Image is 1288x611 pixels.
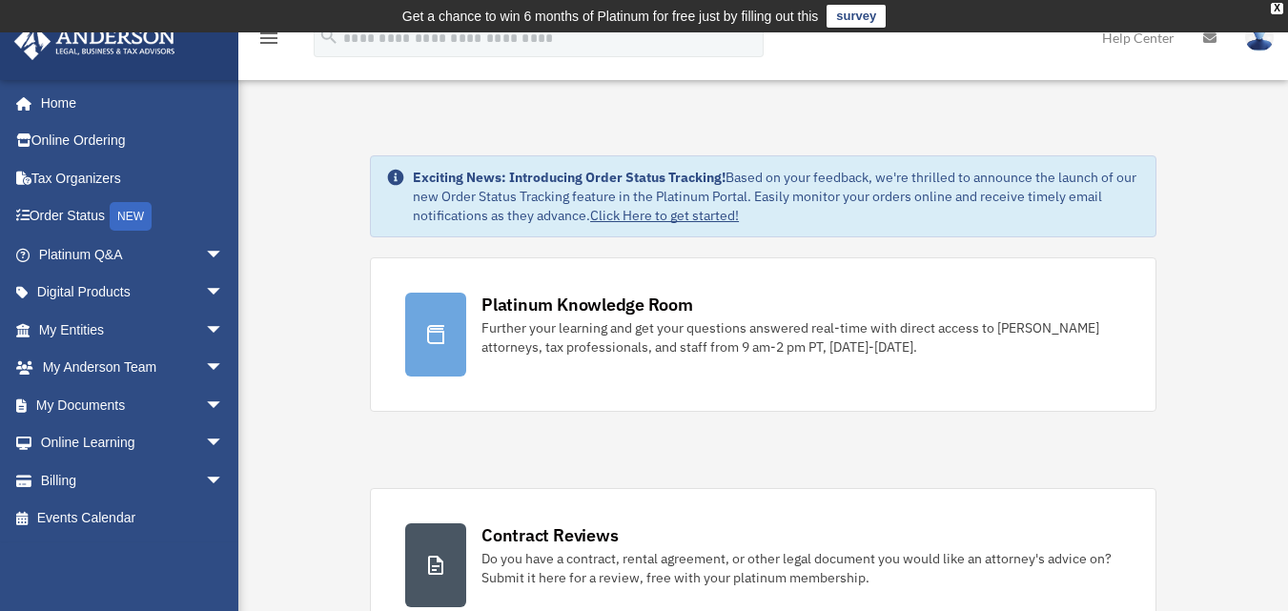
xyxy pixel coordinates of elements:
[1245,24,1274,51] img: User Pic
[318,26,339,47] i: search
[827,5,886,28] a: survey
[481,318,1121,356] div: Further your learning and get your questions answered real-time with direct access to [PERSON_NAM...
[205,235,243,275] span: arrow_drop_down
[1271,3,1283,14] div: close
[110,202,152,231] div: NEW
[413,169,726,186] strong: Exciting News: Introducing Order Status Tracking!
[13,349,253,387] a: My Anderson Teamarrow_drop_down
[13,499,253,538] a: Events Calendar
[257,33,280,50] a: menu
[13,122,253,160] a: Online Ordering
[590,207,739,224] a: Click Here to get started!
[9,23,181,60] img: Anderson Advisors Platinum Portal
[13,84,243,122] a: Home
[257,27,280,50] i: menu
[205,311,243,350] span: arrow_drop_down
[205,424,243,463] span: arrow_drop_down
[402,5,819,28] div: Get a chance to win 6 months of Platinum for free just by filling out this
[13,386,253,424] a: My Documentsarrow_drop_down
[13,274,253,312] a: Digital Productsarrow_drop_down
[370,257,1156,412] a: Platinum Knowledge Room Further your learning and get your questions answered real-time with dire...
[205,386,243,425] span: arrow_drop_down
[205,274,243,313] span: arrow_drop_down
[13,235,253,274] a: Platinum Q&Aarrow_drop_down
[13,461,253,499] a: Billingarrow_drop_down
[413,168,1140,225] div: Based on your feedback, we're thrilled to announce the launch of our new Order Status Tracking fe...
[205,349,243,388] span: arrow_drop_down
[205,461,243,500] span: arrow_drop_down
[13,424,253,462] a: Online Learningarrow_drop_down
[13,197,253,236] a: Order StatusNEW
[13,311,253,349] a: My Entitiesarrow_drop_down
[481,523,618,547] div: Contract Reviews
[481,549,1121,587] div: Do you have a contract, rental agreement, or other legal document you would like an attorney's ad...
[13,159,253,197] a: Tax Organizers
[481,293,693,316] div: Platinum Knowledge Room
